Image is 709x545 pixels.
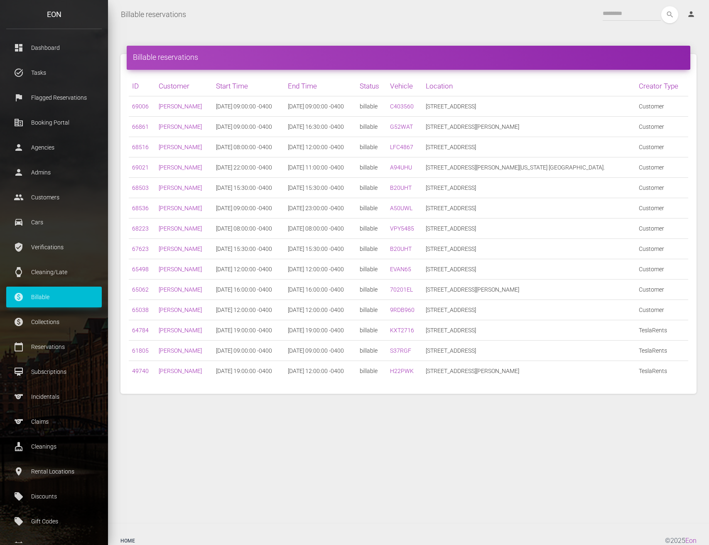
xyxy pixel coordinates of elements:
td: [DATE] 12:00:00 -0400 [285,361,356,381]
td: [STREET_ADDRESS] [422,178,635,198]
td: [STREET_ADDRESS][PERSON_NAME] [422,117,635,137]
td: billable [356,157,386,178]
a: 65038 [132,307,149,313]
td: [STREET_ADDRESS] [422,96,635,117]
td: [DATE] 09:00:00 -0400 [285,341,356,361]
td: [DATE] 15:30:00 -0400 [213,239,285,259]
a: paid Billable [6,287,102,307]
a: sports Claims [6,411,102,432]
td: [DATE] 12:00:00 -0400 [285,259,356,280]
a: VPY5485 [390,225,414,232]
td: billable [356,96,386,117]
p: Cars [12,216,96,228]
td: billable [356,239,386,259]
a: [PERSON_NAME] [159,184,202,191]
td: Customer [635,300,688,320]
a: 65498 [132,266,149,272]
th: Start Time [213,76,285,96]
th: Vehicle [387,76,422,96]
a: [PERSON_NAME] [159,144,202,150]
td: TeslaRents [635,361,688,381]
a: [PERSON_NAME] [159,205,202,211]
a: local_offer Gift Codes [6,511,102,532]
a: 68223 [132,225,149,232]
td: [STREET_ADDRESS] [422,218,635,239]
p: Discounts [12,490,96,503]
a: [PERSON_NAME] [159,307,202,313]
a: EVAN65 [390,266,411,272]
td: Customer [635,280,688,300]
td: [DATE] 09:00:00 -0400 [213,117,285,137]
a: watch Cleaning/Late [6,262,102,282]
a: person Admins [6,162,102,183]
p: Agencies [12,141,96,154]
a: 67623 [132,245,149,252]
a: 68536 [132,205,149,211]
a: Eon [685,537,697,545]
p: Incidentals [12,390,96,403]
p: Collections [12,316,96,328]
a: [PERSON_NAME] [159,123,202,130]
td: TeslaRents [635,320,688,341]
td: [DATE] 19:00:00 -0400 [213,361,285,381]
p: Dashboard [12,42,96,54]
td: [DATE] 19:00:00 -0400 [213,320,285,341]
a: [PERSON_NAME] [159,347,202,354]
td: [DATE] 08:00:00 -0400 [285,218,356,239]
a: B20UHT [390,184,412,191]
td: [STREET_ADDRESS] [422,198,635,218]
i: person [687,10,695,18]
td: Customer [635,239,688,259]
td: [DATE] 22:00:00 -0400 [213,157,285,178]
a: local_offer Discounts [6,486,102,507]
td: [DATE] 12:00:00 -0400 [213,259,285,280]
td: billable [356,259,386,280]
td: [STREET_ADDRESS] [422,137,635,157]
a: S37RGF [390,347,411,354]
a: 65062 [132,286,149,293]
p: Flagged Reservations [12,91,96,104]
a: [PERSON_NAME] [159,103,202,110]
th: Status [356,76,386,96]
p: Cleanings [12,440,96,453]
td: [DATE] 19:00:00 -0400 [285,320,356,341]
td: Customer [635,96,688,117]
p: Cleaning/Late [12,266,96,278]
td: [DATE] 09:00:00 -0400 [213,198,285,218]
th: Location [422,76,635,96]
a: card_membership Subscriptions [6,361,102,382]
p: Verifications [12,241,96,253]
td: [DATE] 08:00:00 -0400 [213,137,285,157]
td: [DATE] 12:00:00 -0400 [285,300,356,320]
td: [DATE] 09:00:00 -0400 [285,96,356,117]
button: search [661,6,678,23]
th: ID [129,76,155,96]
td: [DATE] 08:00:00 -0400 [213,218,285,239]
a: 69006 [132,103,149,110]
td: [DATE] 16:30:00 -0400 [285,117,356,137]
a: [PERSON_NAME] [159,368,202,374]
a: [PERSON_NAME] [159,286,202,293]
td: [DATE] 12:00:00 -0400 [213,300,285,320]
a: [PERSON_NAME] [159,225,202,232]
td: Customer [635,157,688,178]
a: place Rental Locations [6,461,102,482]
a: people Customers [6,187,102,208]
a: 64784 [132,327,149,334]
td: [STREET_ADDRESS][PERSON_NAME] [422,361,635,381]
a: [PERSON_NAME] [159,164,202,171]
td: [STREET_ADDRESS][PERSON_NAME] [422,280,635,300]
td: [STREET_ADDRESS] [422,320,635,341]
td: [DATE] 09:00:00 -0400 [213,341,285,361]
p: Gift Codes [12,515,96,528]
a: calendar_today Reservations [6,336,102,357]
a: A50UWL [390,205,412,211]
a: corporate_fare Booking Portal [6,112,102,133]
td: billable [356,218,386,239]
td: Customer [635,259,688,280]
td: Customer [635,178,688,198]
p: Reservations [12,341,96,353]
p: Claims [12,415,96,428]
a: person [681,6,703,23]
